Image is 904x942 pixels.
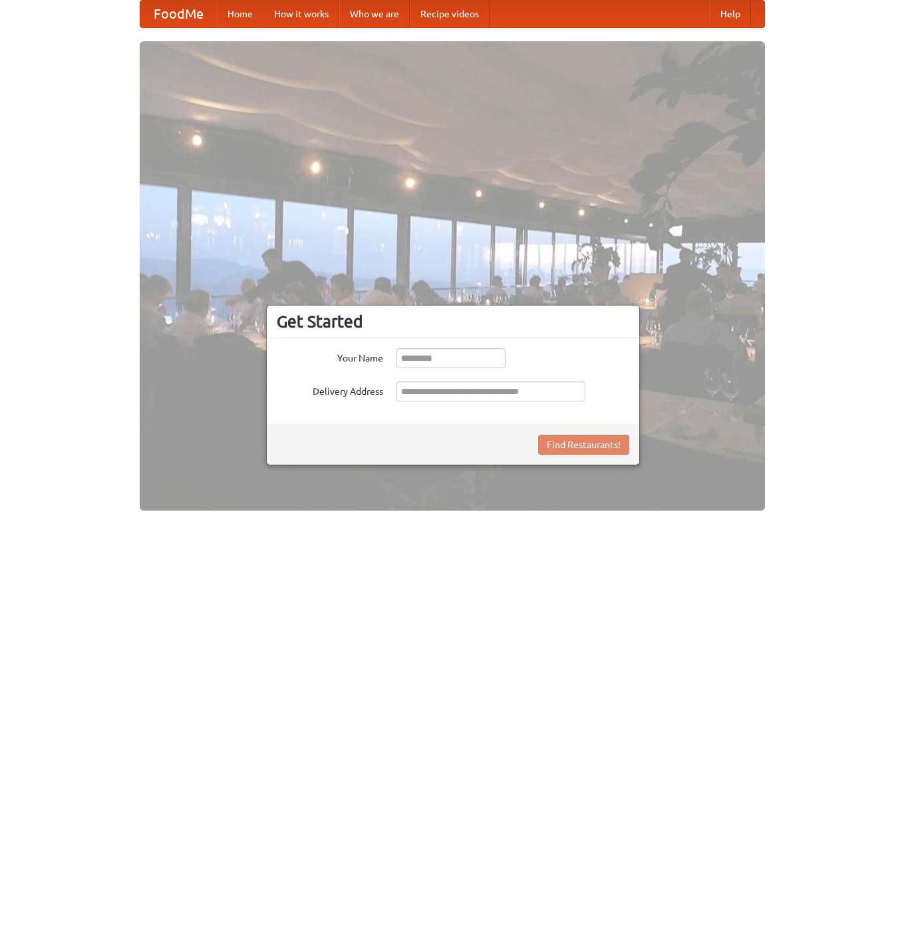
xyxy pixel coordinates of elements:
[339,1,410,27] a: Who we are
[140,1,217,27] a: FoodMe
[277,381,383,398] label: Delivery Address
[217,1,263,27] a: Home
[538,435,629,455] button: Find Restaurants!
[263,1,339,27] a: How it works
[277,348,383,365] label: Your Name
[410,1,490,27] a: Recipe videos
[710,1,751,27] a: Help
[277,312,629,332] h3: Get Started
